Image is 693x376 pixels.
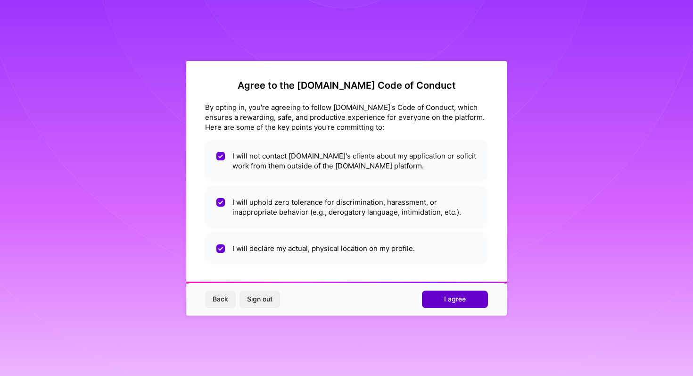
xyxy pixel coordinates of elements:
span: Sign out [247,294,272,304]
li: I will uphold zero tolerance for discrimination, harassment, or inappropriate behavior (e.g., der... [205,186,488,228]
li: I will declare my actual, physical location on my profile. [205,232,488,265]
span: Back [213,294,228,304]
li: I will not contact [DOMAIN_NAME]'s clients about my application or solicit work from them outside... [205,140,488,182]
button: Sign out [239,291,280,308]
button: I agree [422,291,488,308]
button: Back [205,291,236,308]
span: I agree [444,294,466,304]
h2: Agree to the [DOMAIN_NAME] Code of Conduct [205,80,488,91]
div: By opting in, you're agreeing to follow [DOMAIN_NAME]'s Code of Conduct, which ensures a rewardin... [205,102,488,132]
